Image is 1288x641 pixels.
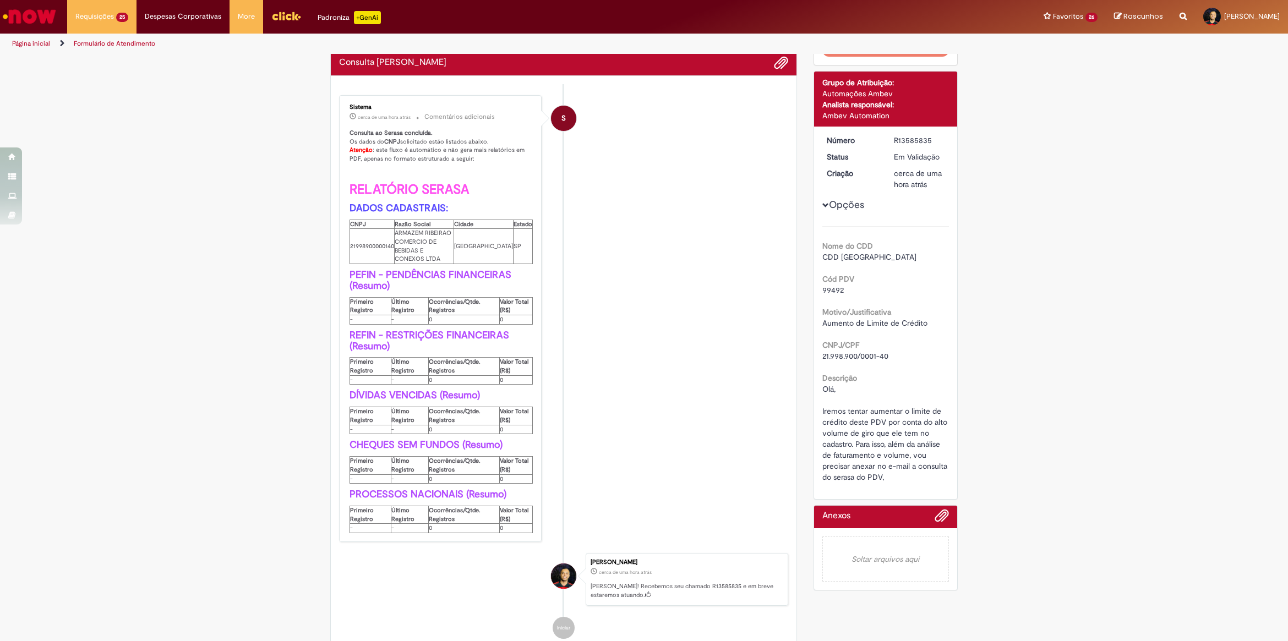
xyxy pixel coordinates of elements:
span: 99492 [822,285,844,295]
th: Ocorrências/Qtde. Registros [428,297,499,315]
th: Primeiro Registro [350,506,391,524]
td: - [391,524,428,533]
span: cerca de uma hora atrás [599,569,652,576]
td: 0 [428,524,499,533]
span: 21.998.900/0001-40 [822,351,888,361]
b: DADOS CADASTRAIS: [350,202,448,215]
th: Ocorrências/Qtde. Registros [428,506,499,524]
td: 21998900000140 [350,229,395,264]
td: - [350,425,391,434]
a: Formulário de Atendimento [74,39,155,48]
b: PROCESSOS NACIONAIS (Resumo) [350,488,506,501]
span: 26 [1085,13,1098,22]
span: Rascunhos [1123,11,1163,21]
td: 0 [500,375,533,385]
td: [GEOGRAPHIC_DATA] [454,229,513,264]
a: Página inicial [12,39,50,48]
td: - [391,375,428,385]
span: Despesas Corporativas [145,11,221,22]
td: 0 [428,375,499,385]
em: Soltar arquivos aqui [822,536,949,582]
span: Aumento de Limite de Crédito [822,318,927,328]
th: Estado [513,220,532,229]
p: +GenAi [354,11,381,24]
div: Sistema [350,104,533,111]
td: - [350,315,391,325]
div: Automações Ambev [822,88,949,99]
td: - [391,474,428,484]
th: Primeiro Registro [350,358,391,375]
span: Favoritos [1053,11,1083,22]
button: Adicionar anexos [935,508,949,528]
th: Razão Social [395,220,454,229]
th: Valor Total (R$) [500,457,533,474]
th: CNPJ [350,220,395,229]
th: Último Registro [391,457,428,474]
b: RELATÓRIO SERASA [350,181,469,198]
dt: Número [818,135,886,146]
time: 01/10/2025 12:45:39 [358,114,411,120]
h2: Anexos [822,511,850,521]
b: CNPJ/CPF [822,340,859,350]
td: - [391,315,428,325]
a: Rascunhos [1114,12,1163,22]
th: Valor Total (R$) [500,297,533,315]
ul: Trilhas de página [8,34,850,54]
th: Último Registro [391,358,428,375]
dt: Status [818,151,886,162]
td: 0 [500,315,533,325]
b: REFIN - RESTRIÇÕES FINANCEIRAS (Resumo) [350,329,512,353]
span: 25 [116,13,128,22]
th: Último Registro [391,297,428,315]
div: [PERSON_NAME] [591,559,782,566]
td: 0 [428,474,499,484]
th: Primeiro Registro [350,297,391,315]
th: Ocorrências/Qtde. Registros [428,407,499,425]
span: S [561,105,566,132]
td: - [350,474,391,484]
td: - [350,524,391,533]
small: Comentários adicionais [424,112,495,122]
div: 01/10/2025 12:45:32 [894,168,945,190]
th: Primeiro Registro [350,457,391,474]
td: SP [513,229,532,264]
b: Descrição [822,373,857,383]
b: CNPJ [384,138,400,146]
th: Último Registro [391,506,428,524]
p: [PERSON_NAME]! Recebemos seu chamado R13585835 e em breve estaremos atuando. [591,582,782,599]
div: Analista responsável: [822,99,949,110]
td: 0 [500,524,533,533]
th: Valor Total (R$) [500,407,533,425]
th: Valor Total (R$) [500,358,533,375]
b: Nome do CDD [822,241,873,251]
td: 0 [500,425,533,434]
td: - [391,425,428,434]
img: click_logo_yellow_360x200.png [271,8,301,24]
div: R13585835 [894,135,945,146]
time: 01/10/2025 12:45:32 [894,168,942,189]
img: ServiceNow [1,6,58,28]
div: Grupo de Atribuição: [822,77,949,88]
th: Primeiro Registro [350,407,391,425]
b: DÍVIDAS VENCIDAS (Resumo) [350,389,480,402]
p: Os dados do solicitado estão listados abaixo. : este fluxo é automático e não gera mais relatório... [350,129,533,533]
b: CHEQUES SEM FUNDOS (Resumo) [350,439,503,451]
time: 01/10/2025 12:45:32 [599,569,652,576]
td: ARMAZEM RIBEIRAO COMERCIO DE BEBIDAS E CONEXOS LTDA [395,229,454,264]
td: 0 [500,474,533,484]
li: Luis Gabriel dos Reis Camargo [339,553,788,606]
div: Em Validação [894,151,945,162]
font: Atenção [350,146,373,154]
span: cerca de uma hora atrás [894,168,942,189]
div: Padroniza [318,11,381,24]
b: Cód PDV [822,274,854,284]
div: Ambev Automation [822,110,949,121]
td: 0 [428,425,499,434]
th: Ocorrências/Qtde. Registros [428,358,499,375]
span: More [238,11,255,22]
h2: Consulta Serasa Histórico de tíquete [339,58,446,68]
b: Motivo/Justificativa [822,307,891,317]
span: CDD [GEOGRAPHIC_DATA] [822,252,916,262]
th: Último Registro [391,407,428,425]
b: PEFIN - PENDÊNCIAS FINANCEIRAS (Resumo) [350,269,514,292]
